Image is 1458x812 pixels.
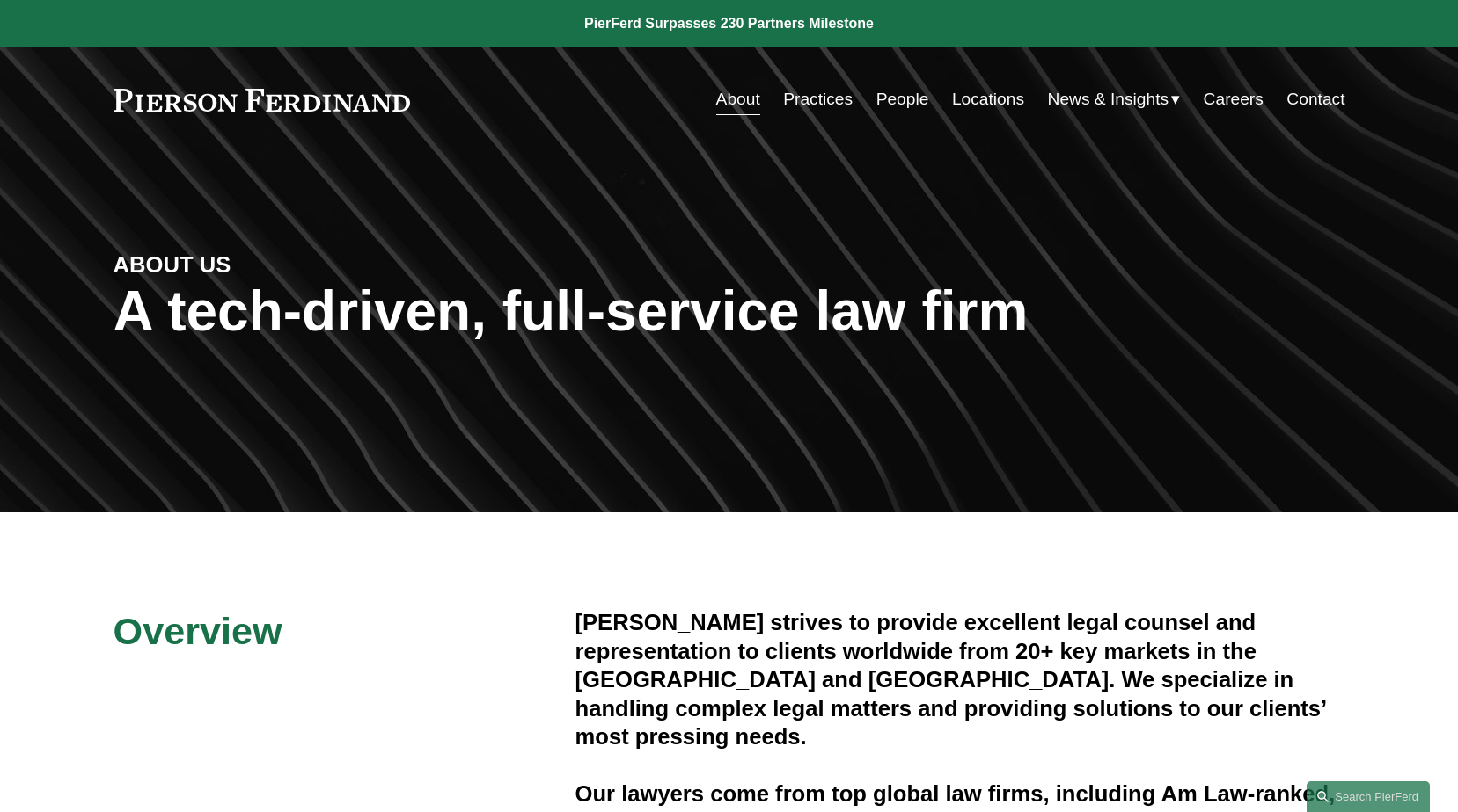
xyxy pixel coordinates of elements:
a: Careers [1204,83,1264,116]
a: About [716,83,760,116]
a: Contact [1286,83,1344,116]
span: Overview [114,610,282,652]
a: Practices [783,83,853,116]
h1: A tech-driven, full-service law firm [114,279,1345,344]
span: News & Insights [1048,84,1169,115]
a: Locations [952,83,1024,116]
a: People [876,83,929,116]
strong: ABOUT US [114,252,231,277]
a: folder dropdown [1048,83,1181,116]
h4: [PERSON_NAME] strives to provide excellent legal counsel and representation to clients worldwide ... [575,608,1345,750]
a: Search this site [1307,781,1430,812]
